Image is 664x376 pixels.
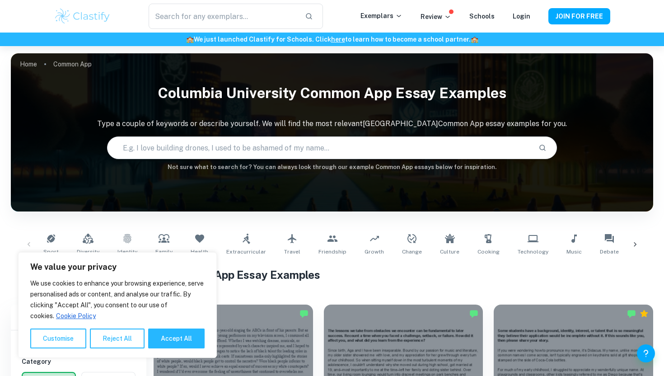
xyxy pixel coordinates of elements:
[77,248,99,256] span: Diversity
[90,329,145,348] button: Reject All
[18,252,217,358] div: We value your privacy
[469,13,495,20] a: Schools
[149,4,298,29] input: Search for any exemplars...
[11,305,146,330] h6: Filter exemplars
[627,309,636,318] img: Marked
[191,248,208,256] span: Health
[421,12,451,22] p: Review
[365,248,384,256] span: Growth
[11,163,653,172] h6: Not sure what to search for? You can always look through our example Common App essays below for ...
[440,248,459,256] span: Culture
[11,79,653,108] h1: Columbia University Common App Essay Examples
[318,248,346,256] span: Friendship
[56,312,96,320] a: Cookie Policy
[186,36,194,43] span: 🏫
[30,278,205,321] p: We use cookies to enhance your browsing experience, serve personalised ads or content, and analys...
[30,262,205,273] p: We value your privacy
[117,248,137,256] span: Identity
[360,11,402,21] p: Exemplars
[477,248,500,256] span: Cooking
[471,36,478,43] span: 🏫
[20,58,37,70] a: Home
[548,8,610,24] button: JOIN FOR FREE
[469,309,478,318] img: Marked
[402,248,422,256] span: Change
[535,140,550,155] button: Search
[226,248,266,256] span: Extracurricular
[11,118,653,129] p: Type a couple of keywords or describe yourself. We will find the most relevant [GEOGRAPHIC_DATA] ...
[637,344,655,362] button: Help and Feedback
[640,309,649,318] div: Premium
[566,248,582,256] span: Music
[331,36,345,43] a: here
[30,329,86,348] button: Customise
[2,34,662,44] h6: We just launched Clastify for Schools. Click to learn how to become a school partner.
[600,248,619,256] span: Debate
[513,13,530,20] a: Login
[155,248,173,256] span: Family
[108,135,531,160] input: E.g. I love building drones, I used to be ashamed of my name...
[148,329,205,348] button: Accept All
[284,248,300,256] span: Travel
[43,248,59,256] span: Sport
[43,267,621,283] h1: All Columbia University Common App Essay Examples
[54,7,111,25] img: Clastify logo
[22,357,136,367] h6: Category
[299,309,309,318] img: Marked
[518,248,548,256] span: Technology
[53,59,92,69] p: Common App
